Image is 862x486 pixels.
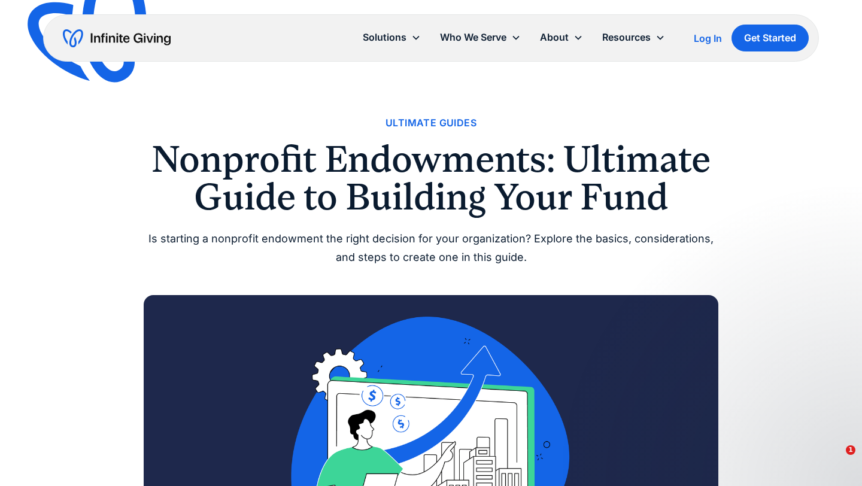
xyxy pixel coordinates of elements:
a: Get Started [732,25,809,51]
div: Resources [593,25,675,50]
a: Ultimate Guides [386,115,476,131]
div: Solutions [353,25,430,50]
div: Who We Serve [440,29,506,45]
div: Solutions [363,29,406,45]
a: home [63,29,171,48]
a: Log In [694,31,722,45]
span: 1 [846,445,855,455]
h1: Nonprofit Endowments: Ultimate Guide to Building Your Fund [144,141,718,215]
div: Resources [602,29,651,45]
div: About [530,25,593,50]
div: Who We Serve [430,25,530,50]
iframe: Intercom live chat [821,445,850,474]
div: Log In [694,34,722,43]
div: Is starting a nonprofit endowment the right decision for your organization? Explore the basics, c... [144,230,718,266]
div: About [540,29,569,45]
